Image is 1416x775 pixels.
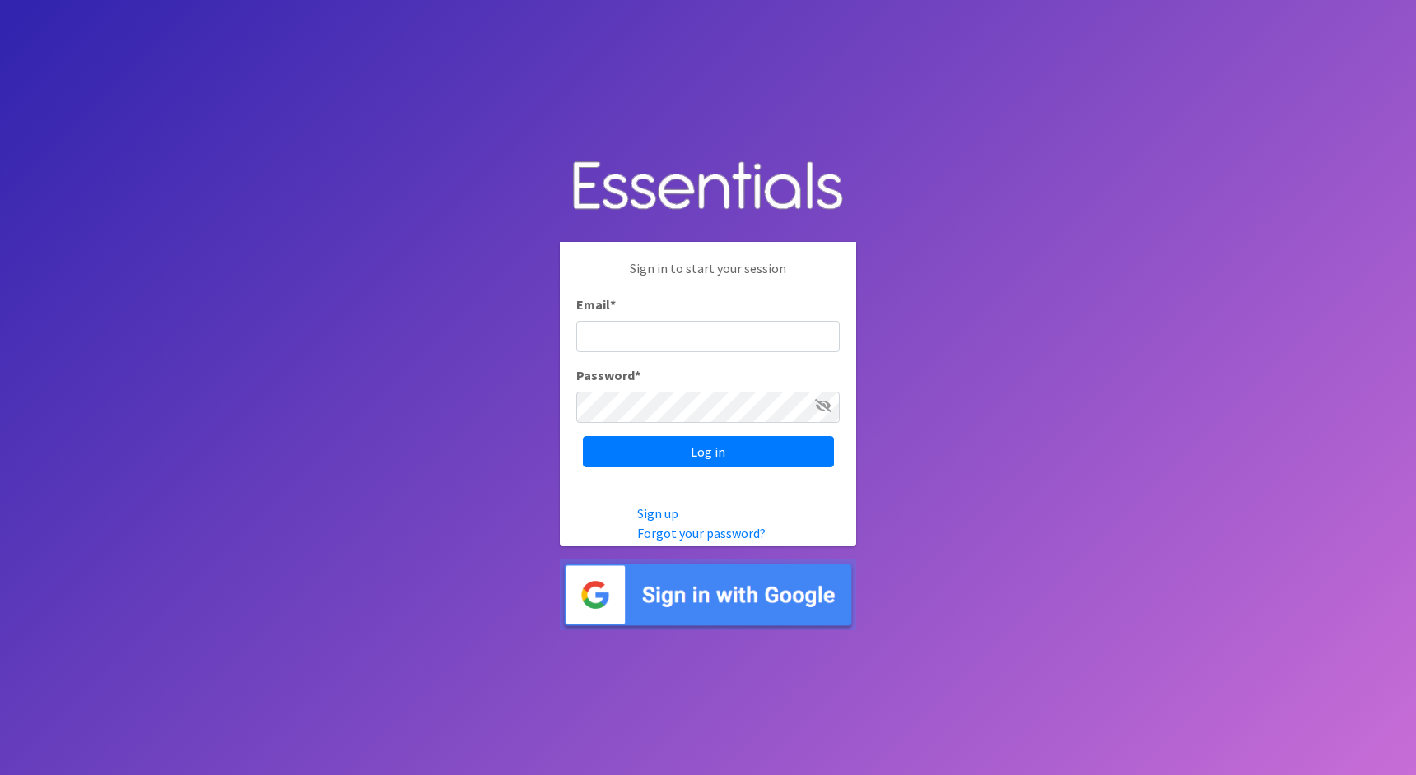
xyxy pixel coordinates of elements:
label: Password [576,365,640,385]
p: Sign in to start your session [576,258,840,295]
label: Email [576,295,616,314]
abbr: required [635,367,640,383]
abbr: required [610,296,616,313]
a: Forgot your password? [637,525,766,541]
a: Sign up [637,505,678,522]
img: Sign in with Google [560,559,856,631]
input: Log in [583,436,834,467]
img: Human Essentials [560,145,856,230]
